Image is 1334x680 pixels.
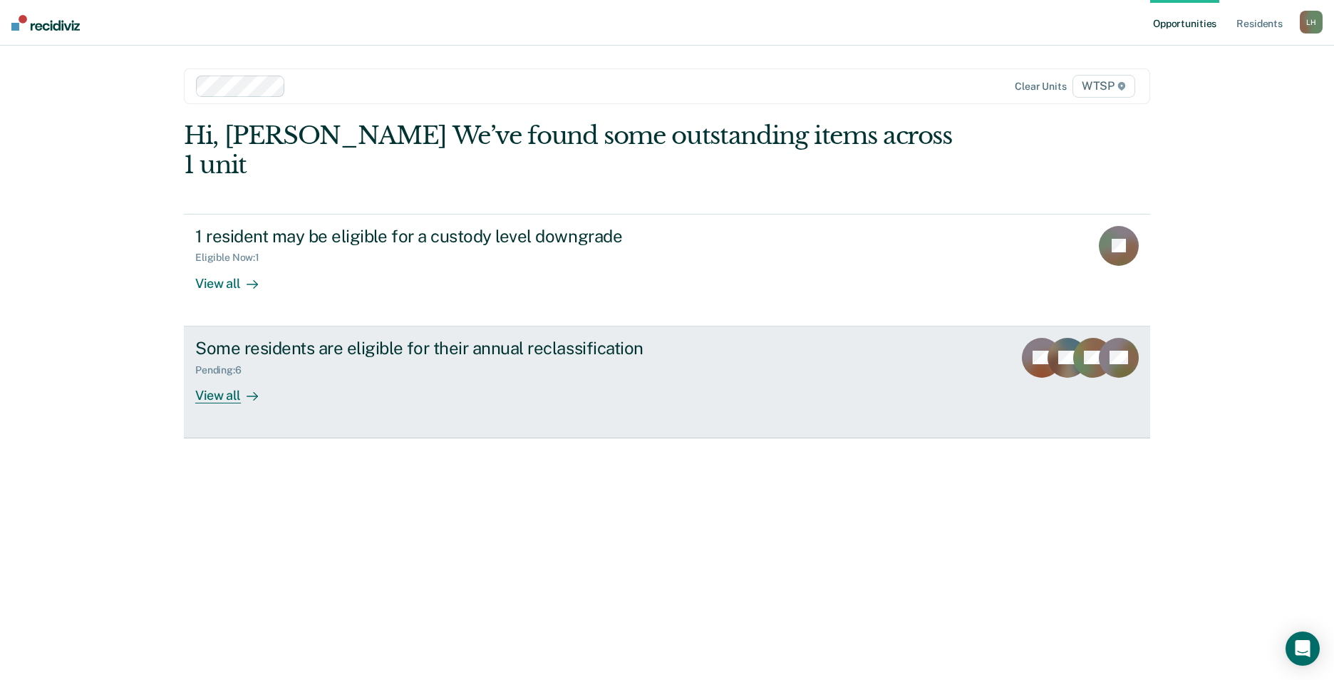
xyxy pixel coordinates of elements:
[195,364,253,376] div: Pending : 6
[1300,11,1323,34] button: LH
[195,376,275,403] div: View all
[195,338,696,359] div: Some residents are eligible for their annual reclassification
[195,252,271,264] div: Eligible Now : 1
[184,214,1150,326] a: 1 resident may be eligible for a custody level downgradeEligible Now:1View all
[1286,632,1320,666] div: Open Intercom Messenger
[11,15,80,31] img: Recidiviz
[195,264,275,292] div: View all
[184,326,1150,438] a: Some residents are eligible for their annual reclassificationPending:6View all
[184,121,957,180] div: Hi, [PERSON_NAME] We’ve found some outstanding items across 1 unit
[1015,81,1067,93] div: Clear units
[1300,11,1323,34] div: L H
[1072,75,1135,98] span: WTSP
[195,226,696,247] div: 1 resident may be eligible for a custody level downgrade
